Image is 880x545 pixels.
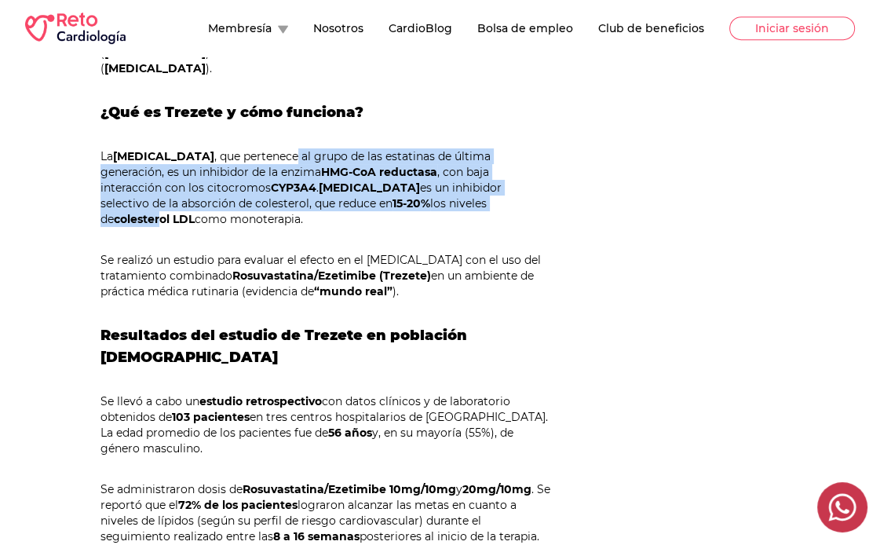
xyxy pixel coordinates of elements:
strong: 8 a 16 semanas [273,529,360,543]
p: Se administraron dosis de y . Se reportó que el lograron alcanzar las metas en cuanto a niveles d... [100,481,553,544]
button: CardioBlog [389,20,452,36]
strong: [MEDICAL_DATA] [104,61,206,75]
button: Bolsa de empleo [477,20,573,36]
strong: Resultados del estudio de Trezete en población [DEMOGRAPHIC_DATA] [100,327,467,366]
strong: [MEDICAL_DATA] [319,181,420,195]
button: Nosotros [313,20,363,36]
strong: colesterol LDL [114,212,195,226]
strong: 56 años [328,426,372,440]
strong: estudio retrospectivo [199,394,322,408]
img: RETO Cardio Logo [25,13,126,44]
strong: CYP3A4 [271,181,316,195]
strong: 103 pacientes [172,410,250,424]
p: La , que pertenece al grupo de las estatinas de última generación, es un inhibidor de la enzima ,... [100,148,553,227]
p: Se llevó a cabo un con datos clínicos y de laboratorio obtenidos de en tres centros hospitalarios... [100,393,553,456]
strong: [MEDICAL_DATA] [113,149,214,163]
strong: 72% de los pacientes [178,498,298,512]
button: Club de beneficios [598,20,704,36]
strong: Rosuvastatina/Ezetimibe 10mg/10mg [243,482,456,496]
button: Membresía [208,20,288,36]
strong: “mundo real” [314,284,393,298]
button: Iniciar sesión [729,16,855,40]
strong: 20mg/10mg [462,482,531,496]
strong: Rosuvastatina/Ezetimibe (Trezete) [232,269,431,283]
strong: HMG-CoA reductasa [321,165,437,179]
p: Se realizó un estudio para evaluar el efecto en el [MEDICAL_DATA] con el uso del tratamiento comb... [100,252,553,299]
strong: 15-20% [393,196,430,210]
strong: ¿Qué es Trezete y cómo funciona? [100,104,363,121]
